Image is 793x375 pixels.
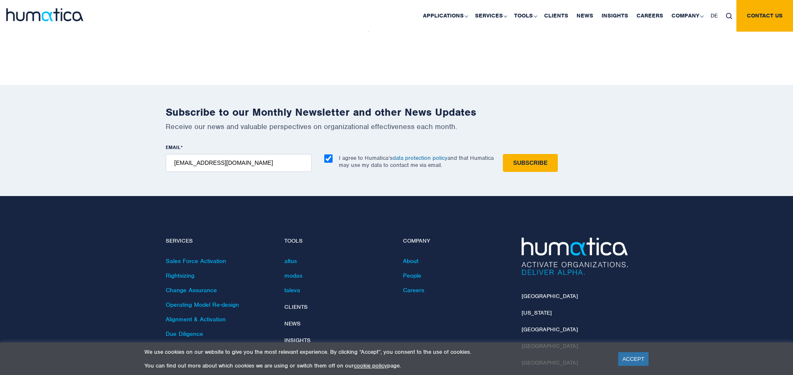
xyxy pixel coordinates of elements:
[166,154,312,172] input: name@company.com
[354,362,387,369] a: cookie policy
[284,238,390,245] h4: Tools
[284,257,297,265] a: altus
[166,301,239,308] a: Operating Model Re-design
[284,286,300,294] a: taleva
[522,326,578,333] a: [GEOGRAPHIC_DATA]
[166,286,217,294] a: Change Assurance
[403,272,421,279] a: People
[166,272,194,279] a: Rightsizing
[166,315,226,323] a: Alignment & Activation
[144,348,608,355] p: We use cookies on our website to give you the most relevant experience. By clicking “Accept”, you...
[166,144,181,151] span: EMAIL
[711,12,718,19] span: DE
[393,154,447,161] a: data protection policy
[522,238,628,275] img: Humatica
[618,352,649,366] a: ACCEPT
[403,257,418,265] a: About
[726,13,732,19] img: search_icon
[522,309,552,316] a: [US_STATE]
[284,272,302,279] a: modas
[522,293,578,300] a: [GEOGRAPHIC_DATA]
[403,238,509,245] h4: Company
[166,238,272,245] h4: Services
[166,330,203,338] a: Due Diligence
[503,154,558,172] input: Subscribe
[339,154,494,169] p: I agree to Humatica’s and that Humatica may use my data to contact me via email.
[166,257,226,265] a: Sales Force Activation
[403,286,424,294] a: Careers
[166,106,628,119] h2: Subscribe to our Monthly Newsletter and other News Updates
[6,8,83,21] img: logo
[144,362,608,369] p: You can find out more about which cookies we are using or switch them off on our page.
[284,320,301,327] a: News
[166,122,628,131] p: Receive our news and valuable perspectives on organizational effectiveness each month.
[284,303,308,310] a: Clients
[284,337,311,344] a: Insights
[324,154,333,163] input: I agree to Humatica’sdata protection policyand that Humatica may use my data to contact me via em...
